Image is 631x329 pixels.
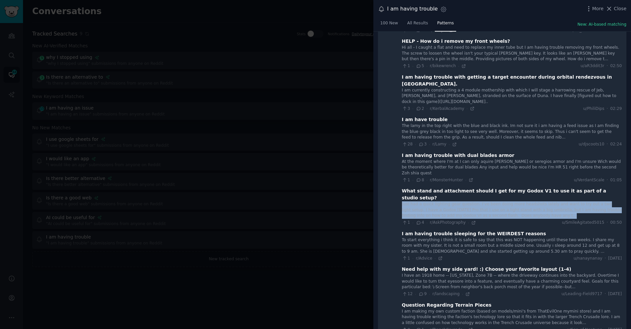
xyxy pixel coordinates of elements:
[465,178,466,182] span: ·
[462,292,463,296] span: ·
[605,256,606,262] span: ·
[583,106,604,112] span: u/PhiliDips
[387,5,438,13] div: I am having trouble
[579,141,604,147] span: u/djscoots10
[429,292,430,296] span: ·
[412,64,413,68] span: ·
[402,291,413,297] span: 12
[610,220,622,226] span: 00:50
[412,220,413,225] span: ·
[608,291,622,297] span: [DATE]
[610,106,622,112] span: 02:29
[467,106,468,111] span: ·
[402,38,510,45] div: HELP - How do i remove my front wheels?
[378,18,400,32] a: 100 New
[402,106,410,112] span: 3
[429,142,430,147] span: ·
[426,106,427,111] span: ·
[430,63,456,68] span: r/bikewrench
[402,45,622,62] div: Hi all - I caught a flat and need to replace my inner tube but I am having trouble removing my fr...
[426,220,427,225] span: ·
[430,220,466,225] span: r/AskPhotography
[380,20,398,26] span: 100 New
[562,291,602,297] span: u/Leading-Field9717
[607,141,608,147] span: ·
[432,291,460,296] span: r/landscaping
[607,177,608,183] span: ·
[412,178,413,182] span: ·
[416,256,432,261] span: r/Advice
[605,291,606,297] span: ·
[607,63,608,69] span: ·
[402,220,410,226] span: 1
[402,230,546,237] div: I am having trouble sleeping for the WEIRDEST reasons
[418,141,427,147] span: 3
[449,142,450,147] span: ·
[614,5,626,12] span: Close
[426,178,427,182] span: ·
[592,5,604,12] span: More
[416,220,424,226] span: 4
[402,201,622,219] div: Just had a quick lighting gear question. I’ve been doing more headshots lately and want to try ou...
[402,141,413,147] span: 28
[402,177,410,183] span: 1
[577,22,626,28] button: New: AI-based matching
[416,63,424,69] span: 5
[415,292,416,296] span: ·
[402,237,622,255] div: To start everything i think it is safe to say that this was NOT happening until these two weeks. ...
[607,220,608,226] span: ·
[416,106,424,112] span: 2
[435,18,456,32] a: Patterns
[432,142,447,146] span: r/Lamy
[430,106,464,111] span: r/KerbalAcademy
[402,74,622,88] div: I am having trouble with getting a target encounter during orbital rendezvous in [GEOGRAPHIC_DATA].
[607,106,608,112] span: ·
[608,256,622,262] span: [DATE]
[412,106,413,111] span: ·
[606,5,626,12] button: Close
[562,220,604,226] span: u/SmileAgitated5015
[573,256,602,262] span: u/nanaynanay
[402,309,622,326] div: I am making my own custom faction (based on models/mini's from ThatEvilOne mymini store) and I am...
[402,63,410,69] span: 1
[585,5,604,12] button: More
[402,116,448,123] div: I am have trouble
[430,178,463,182] span: r/MonsterHunter
[402,159,622,176] div: At the moment where I'm at I can only aquire [PERSON_NAME] or seregios armor and I'm unsure Wich ...
[402,152,514,159] div: I am having trouble with dual blades armor
[610,63,622,69] span: 02:50
[412,256,413,261] span: ·
[610,141,622,147] span: 02:24
[434,256,435,261] span: ·
[402,88,622,105] div: I am currently constructing a 4 module mothership with which I will stage a harrowing rescue of J...
[468,220,469,225] span: ·
[405,18,430,32] a: All Results
[402,188,622,201] div: What stand and attachment should I get for my Godox V1 to use it as part of a studio setup?
[416,177,424,183] span: 8
[574,177,604,183] span: u/VerdantScale
[430,28,443,33] span: r/army
[458,64,459,68] span: ·
[402,123,622,140] div: The lamy in the top right with the blue and black ink. Im not sure it i am having a feed issue as...
[580,63,604,69] span: u/aR3ddit3r
[426,64,427,68] span: ·
[402,266,572,273] div: Need help with my side yard! :) Choose your favorite layout (1-4)
[407,20,428,26] span: All Results
[437,20,454,26] span: Patterns
[418,291,427,297] span: 9
[610,177,622,183] span: 01:05
[402,256,410,262] span: 1
[415,142,416,147] span: ·
[402,302,492,309] div: Question Regarding Terrain Pieces
[402,273,622,290] div: I have an 1918 home -- [US_STATE], Zone 7B -- where the driveway continues into the backyard. Ove...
